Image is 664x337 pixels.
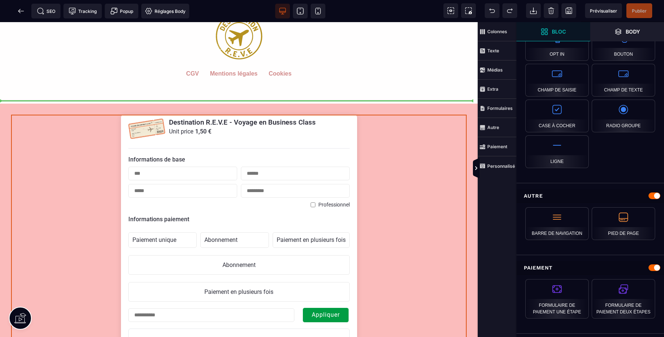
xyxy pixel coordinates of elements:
[14,4,28,18] span: Retour
[478,137,516,156] span: Paiement
[443,3,458,18] span: Voir les composants
[69,7,97,15] span: Tracking
[293,4,308,18] span: Voir tablette
[37,7,55,15] span: SEO
[525,28,589,61] div: Opt In
[485,3,499,18] span: Défaire
[318,180,350,185] label: Professionnel
[487,105,513,111] strong: Formulaires
[487,29,507,34] strong: Colonnes
[561,3,576,18] span: Enregistrer
[128,194,350,201] h2: Informations paiement
[552,29,566,34] strong: Bloc
[487,144,507,149] strong: Paiement
[487,163,515,169] strong: Personnalisé
[478,118,516,137] span: Autre
[590,8,617,14] span: Prévisualiser
[135,239,343,246] div: Abonnement
[592,279,655,319] div: Formulaire de paiement deux étapes
[128,96,165,117] img: Product image
[128,134,350,141] h2: Informations de base
[204,214,238,221] text: Abonnement
[487,86,498,92] strong: Extra
[502,3,517,18] span: Rétablir
[525,207,589,240] div: Barre de navigation
[592,100,655,132] div: Radio Groupe
[585,3,622,18] span: Aperçu
[461,3,476,18] span: Capture d'écran
[478,99,516,118] span: Formulaires
[626,3,652,18] span: Enregistrer le contenu
[516,157,524,180] span: Afficher les vues
[478,22,516,41] span: Colonnes
[516,189,664,203] div: Autre
[195,106,211,113] span: 1,50 €
[592,64,655,97] div: Champ de texte
[169,106,193,113] span: Unit price
[526,3,541,18] span: Importer
[516,261,664,275] div: Paiement
[169,96,316,104] h3: Destination R.E.V.E - Voyage en Business Class
[525,135,589,168] div: Ligne
[478,41,516,60] span: Texte
[592,207,655,240] div: Pied de page
[269,48,291,70] default: Cookies
[302,285,349,300] button: Appliquer
[277,214,346,221] text: Paiement en plusieurs fois
[275,4,290,18] span: Voir bureau
[145,7,186,15] span: Réglages Body
[210,48,257,70] default: Mentions légales
[592,28,655,61] div: Bouton
[478,80,516,99] span: Extra
[63,4,102,18] span: Code de suivi
[525,64,589,97] div: Champ de saisie
[487,125,499,130] strong: Autre
[31,4,60,18] span: Métadata SEO
[590,22,664,41] span: Ouvrir les calques
[487,48,499,53] strong: Texte
[478,156,516,176] span: Personnalisé
[632,8,647,14] span: Publier
[626,29,640,34] strong: Body
[132,214,176,221] text: Paiement unique
[186,48,199,70] default: CGV
[141,4,189,18] span: Favicon
[525,100,589,132] div: Case à cocher
[478,60,516,80] span: Médias
[311,4,325,18] span: Voir mobile
[110,7,133,15] span: Popup
[544,3,558,18] span: Nettoyage
[105,4,138,18] span: Créer une alerte modale
[516,22,590,41] span: Ouvrir les blocs
[487,67,503,73] strong: Médias
[135,266,343,273] div: Paiement en plusieurs fois
[525,279,589,319] div: Formulaire de paiement une étape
